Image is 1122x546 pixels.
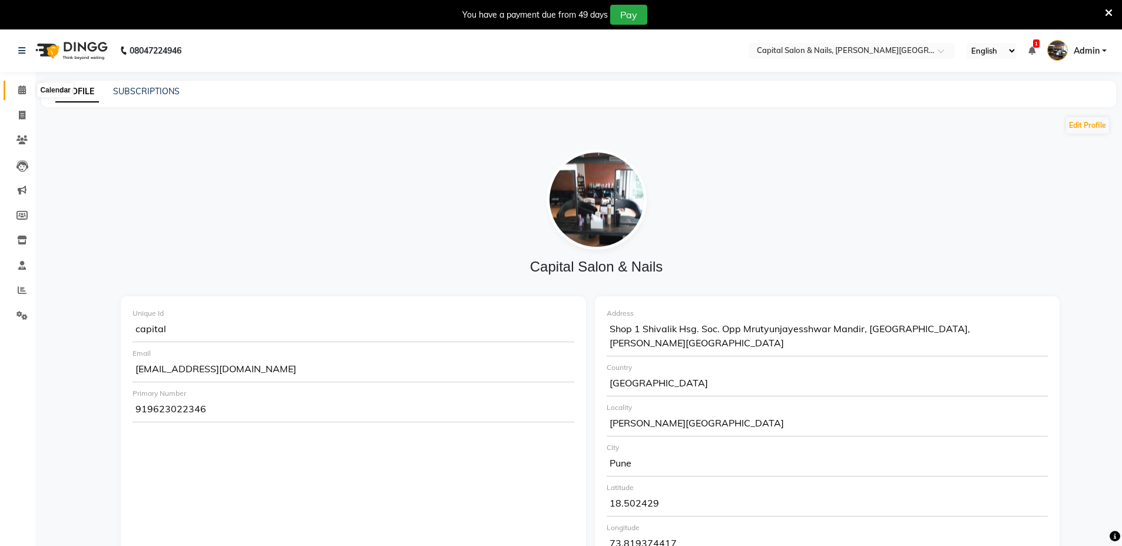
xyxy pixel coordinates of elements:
[610,5,647,25] button: Pay
[607,442,1048,453] div: City
[133,308,574,319] div: Unique Id
[1033,39,1040,48] span: 1
[133,399,574,422] div: 919623022346
[130,34,181,67] b: 08047224946
[607,493,1048,517] div: 18.502429
[1047,40,1068,61] img: Admin
[1028,45,1035,56] a: 1
[607,453,1048,476] div: Pune
[462,9,608,21] div: You have a payment due from 49 days
[607,522,1048,533] div: Longitude
[607,373,1048,396] div: [GEOGRAPHIC_DATA]
[1074,45,1100,57] span: Admin
[133,348,574,359] div: Email
[133,388,574,399] div: Primary Number
[113,86,180,97] a: SUBSCRIPTIONS
[547,150,647,250] img: file_1595675614561.jpg
[121,259,1071,276] h4: Capital Salon & Nails
[1066,117,1109,134] button: Edit Profile
[133,319,574,342] div: capital
[607,402,1048,413] div: Locality
[607,308,1048,319] div: Address
[607,319,1048,356] div: Shop 1 Shivalik Hsg. Soc. Opp Mrutyunjayesshwar Mandir, [GEOGRAPHIC_DATA], [PERSON_NAME][GEOGRAPH...
[607,413,1048,436] div: [PERSON_NAME][GEOGRAPHIC_DATA]
[607,362,1048,373] div: Country
[30,34,111,67] img: logo
[133,359,574,382] div: [EMAIL_ADDRESS][DOMAIN_NAME]
[37,83,73,97] div: Calendar
[607,482,1048,493] div: Latitude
